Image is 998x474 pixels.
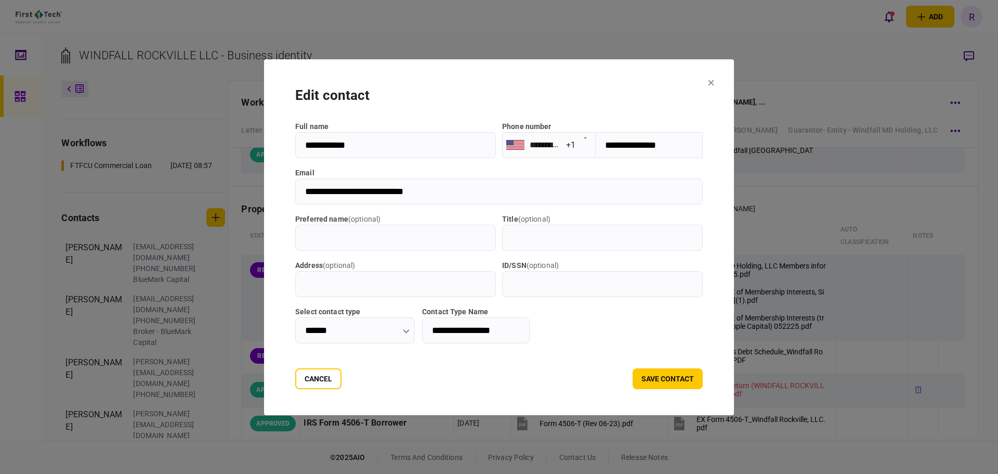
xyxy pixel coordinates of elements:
[518,215,550,223] span: ( optional )
[633,368,703,389] button: save contact
[566,139,575,151] div: +1
[295,271,496,297] input: address
[506,140,524,149] img: us
[422,306,530,317] label: Contact Type Name
[502,260,703,271] label: ID/SSN
[502,225,703,251] input: title
[422,317,530,343] input: Contact Type Name
[295,317,415,343] input: Select contact type
[295,225,496,251] input: Preferred name
[295,178,703,204] input: email
[502,214,703,225] label: title
[295,132,496,158] input: full name
[295,121,496,132] label: full name
[295,85,703,106] div: edit contact
[323,261,355,270] span: ( optional )
[295,306,415,317] label: Select contact type
[295,214,496,225] label: Preferred name
[348,215,380,223] span: ( optional )
[295,368,342,389] button: Cancel
[295,260,496,271] label: address
[295,168,703,178] label: email
[527,261,559,270] span: ( optional )
[502,271,703,297] input: ID/SSN
[502,122,551,131] label: Phone number
[578,130,593,145] button: Open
